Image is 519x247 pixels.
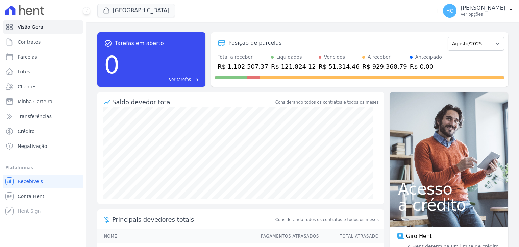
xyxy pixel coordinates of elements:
[115,39,164,47] span: Tarefas em aberto
[104,47,120,83] div: 0
[3,110,83,123] a: Transferências
[3,65,83,78] a: Lotes
[18,83,36,90] span: Clientes
[446,8,453,13] span: HC
[438,1,519,20] button: HC [PERSON_NAME] Ver opções
[3,139,83,153] a: Negativação
[18,53,37,60] span: Parcelas
[3,95,83,108] a: Minha Carteira
[112,215,274,224] span: Principais devedores totais
[271,62,316,71] div: R$ 121.824,12
[18,143,47,150] span: Negativação
[368,53,391,61] div: A receber
[3,125,83,138] a: Crédito
[3,175,83,188] a: Recebíveis
[254,229,319,243] th: Pagamentos Atrasados
[218,53,268,61] div: Total a receber
[5,164,81,172] div: Plataformas
[3,20,83,34] a: Visão Geral
[228,39,282,47] div: Posição de parcelas
[218,62,268,71] div: R$ 1.102.507,37
[18,128,35,135] span: Crédito
[18,68,30,75] span: Lotes
[18,98,52,105] span: Minha Carteira
[398,181,500,197] span: Acesso
[104,39,112,47] span: task_alt
[410,62,442,71] div: R$ 0,00
[398,197,500,213] span: a crédito
[18,178,43,185] span: Recebíveis
[97,229,254,243] th: Nome
[461,12,505,17] p: Ver opções
[275,217,379,223] span: Considerando todos os contratos e todos os meses
[406,232,432,240] span: Giro Hent
[3,50,83,64] a: Parcelas
[3,189,83,203] a: Conta Hent
[169,76,191,83] span: Ver tarefas
[415,53,442,61] div: Antecipado
[18,193,44,200] span: Conta Hent
[275,99,379,105] div: Considerando todos os contratos e todos os meses
[276,53,302,61] div: Liquidados
[461,5,505,12] p: [PERSON_NAME]
[324,53,345,61] div: Vencidos
[194,77,199,82] span: east
[18,39,41,45] span: Contratos
[97,4,175,17] button: [GEOGRAPHIC_DATA]
[362,62,407,71] div: R$ 929.368,79
[18,24,45,30] span: Visão Geral
[3,80,83,93] a: Clientes
[122,76,199,83] a: Ver tarefas east
[319,229,384,243] th: Total Atrasado
[112,97,274,107] div: Saldo devedor total
[18,113,52,120] span: Transferências
[3,35,83,49] a: Contratos
[319,62,360,71] div: R$ 51.314,46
